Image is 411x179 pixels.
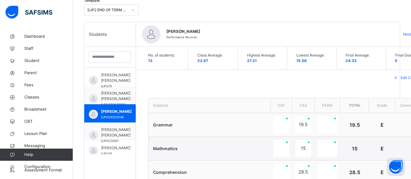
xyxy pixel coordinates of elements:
span: 13 [148,58,152,63]
span: 19.5 [350,122,360,128]
span: Performance Records [166,36,197,39]
span: Configuration [24,164,73,170]
span: Comprehension [153,170,187,175]
span: SJP2/2025/0146 [101,115,124,119]
span: No. of students: [148,53,182,58]
img: default.svg [89,110,98,119]
span: Highest Average: [247,53,281,58]
img: safsims [5,6,52,19]
th: CA1 [270,98,292,113]
span: E [381,146,384,152]
img: default.svg [89,131,98,140]
span: Dashboard [24,33,73,40]
img: default.svg [142,25,160,43]
th: EXAM [314,98,340,113]
span: SJP2/15 [101,84,112,88]
span: SJPII/23/007 [101,139,119,143]
span: Broadsheet [24,106,73,112]
span: Lesson Plan [24,131,73,137]
span: 24.33 [346,58,357,63]
span: 28.5 [349,169,360,175]
span: [PERSON_NAME] [166,29,392,35]
span: Staff [24,46,73,52]
span: Total [349,103,361,108]
button: Open asap [387,158,405,176]
div: 19.5 [295,116,312,133]
span: SJP2/2025/00103 [101,103,126,106]
th: Subjects [148,98,270,113]
span: Parent [24,70,73,76]
span: Student [24,58,73,64]
span: [PERSON_NAME] [PERSON_NAME] [101,72,131,83]
th: CA2 [292,98,315,113]
span: Grammar [153,122,173,127]
span: Help [24,152,73,158]
span: 15.58 [296,58,307,63]
div: SJP2 END OF TERM REPORT [87,7,127,13]
span: Mathmatics [153,146,178,151]
span: [PERSON_NAME] [101,109,132,114]
span: [PERSON_NAME] [101,145,131,151]
span: Students [89,31,107,37]
img: default.svg [89,146,98,155]
span: Messaging [24,143,73,149]
span: SJP2/10 [101,152,112,155]
span: Classes [24,94,73,100]
span: E [381,122,384,128]
div: 15 [295,140,312,157]
span: Lowest Average: [296,53,330,58]
img: default.svg [89,94,98,103]
span: CBT [24,119,73,125]
span: Final Average: [346,53,379,58]
span: E [395,58,397,63]
span: [PERSON_NAME] [PERSON_NAME] [101,127,131,138]
span: 23.67 [197,58,208,63]
span: [PERSON_NAME] [PERSON_NAME] [101,91,131,102]
span: Class Average: [197,53,231,58]
th: Grade [369,98,395,113]
span: E [381,169,384,175]
span: 27.21 [247,58,257,63]
img: default.svg [89,76,98,85]
span: 15 [352,146,357,152]
span: Fees [24,82,73,88]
